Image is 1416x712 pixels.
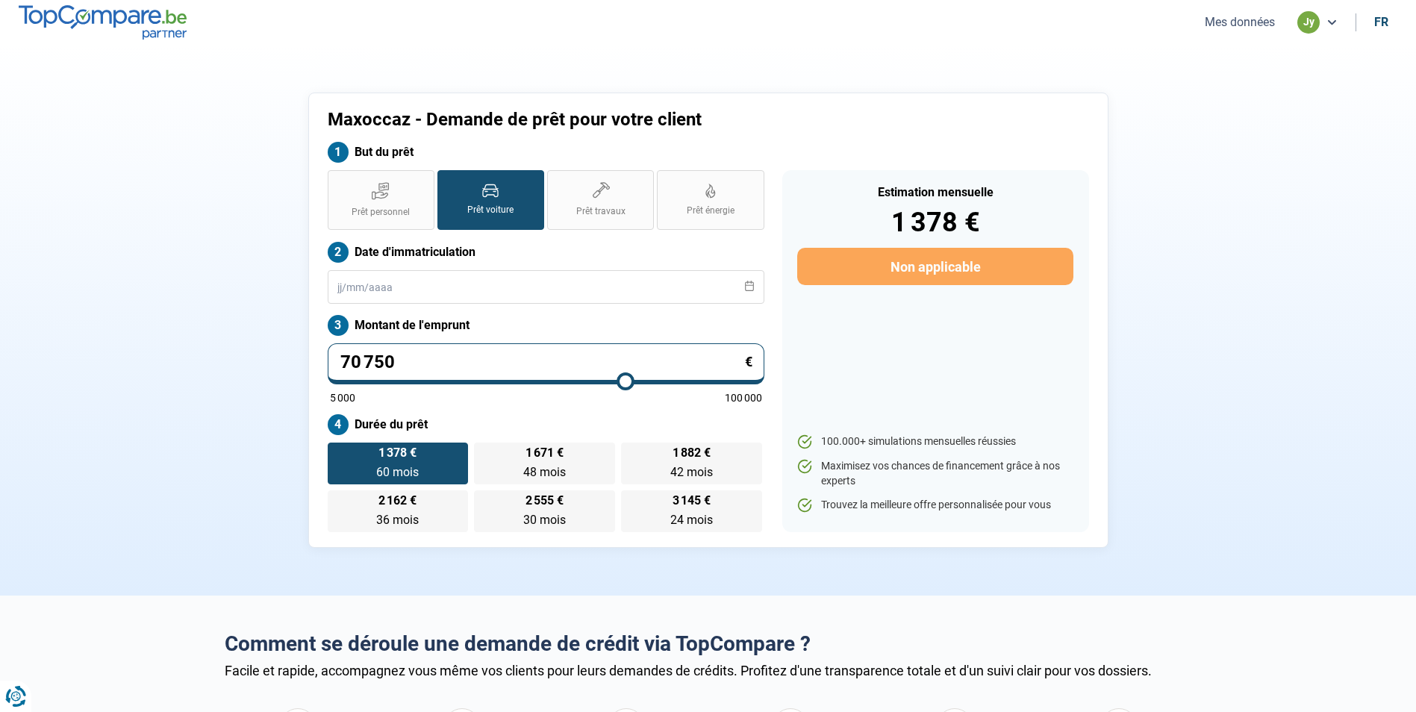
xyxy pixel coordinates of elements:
[725,393,762,403] span: 100 000
[378,447,417,459] span: 1 378 €
[328,270,764,304] input: jj/mm/aaaa
[525,495,564,507] span: 2 555 €
[673,447,711,459] span: 1 882 €
[467,204,514,216] span: Prêt voiture
[523,513,566,527] span: 30 mois
[797,434,1073,449] li: 100.000+ simulations mensuelles réussies
[670,465,713,479] span: 42 mois
[1297,11,1320,34] div: jy
[328,142,764,163] label: But du prêt
[330,393,355,403] span: 5 000
[19,5,187,39] img: TopCompare.be
[673,495,711,507] span: 3 145 €
[745,355,752,369] span: €
[576,205,626,218] span: Prêt travaux
[225,631,1192,657] h2: Comment se déroule une demande de crédit via TopCompare ?
[328,242,764,263] label: Date d'immatriculation
[376,465,419,479] span: 60 mois
[1374,15,1388,29] div: fr
[1200,14,1279,30] button: Mes données
[523,465,566,479] span: 48 mois
[525,447,564,459] span: 1 671 €
[797,209,1073,236] div: 1 378 €
[378,495,417,507] span: 2 162 €
[328,109,894,131] h1: Maxoccaz - Demande de prêt pour votre client
[797,459,1073,488] li: Maximisez vos chances de financement grâce à nos experts
[376,513,419,527] span: 36 mois
[352,206,410,219] span: Prêt personnel
[687,204,734,217] span: Prêt énergie
[670,513,713,527] span: 24 mois
[225,663,1192,678] div: Facile et rapide, accompagnez vous même vos clients pour leurs demandes de crédits. Profitez d'un...
[328,414,764,435] label: Durée du prêt
[328,315,764,336] label: Montant de l'emprunt
[797,248,1073,285] button: Non applicable
[797,498,1073,513] li: Trouvez la meilleure offre personnalisée pour vous
[797,187,1073,199] div: Estimation mensuelle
